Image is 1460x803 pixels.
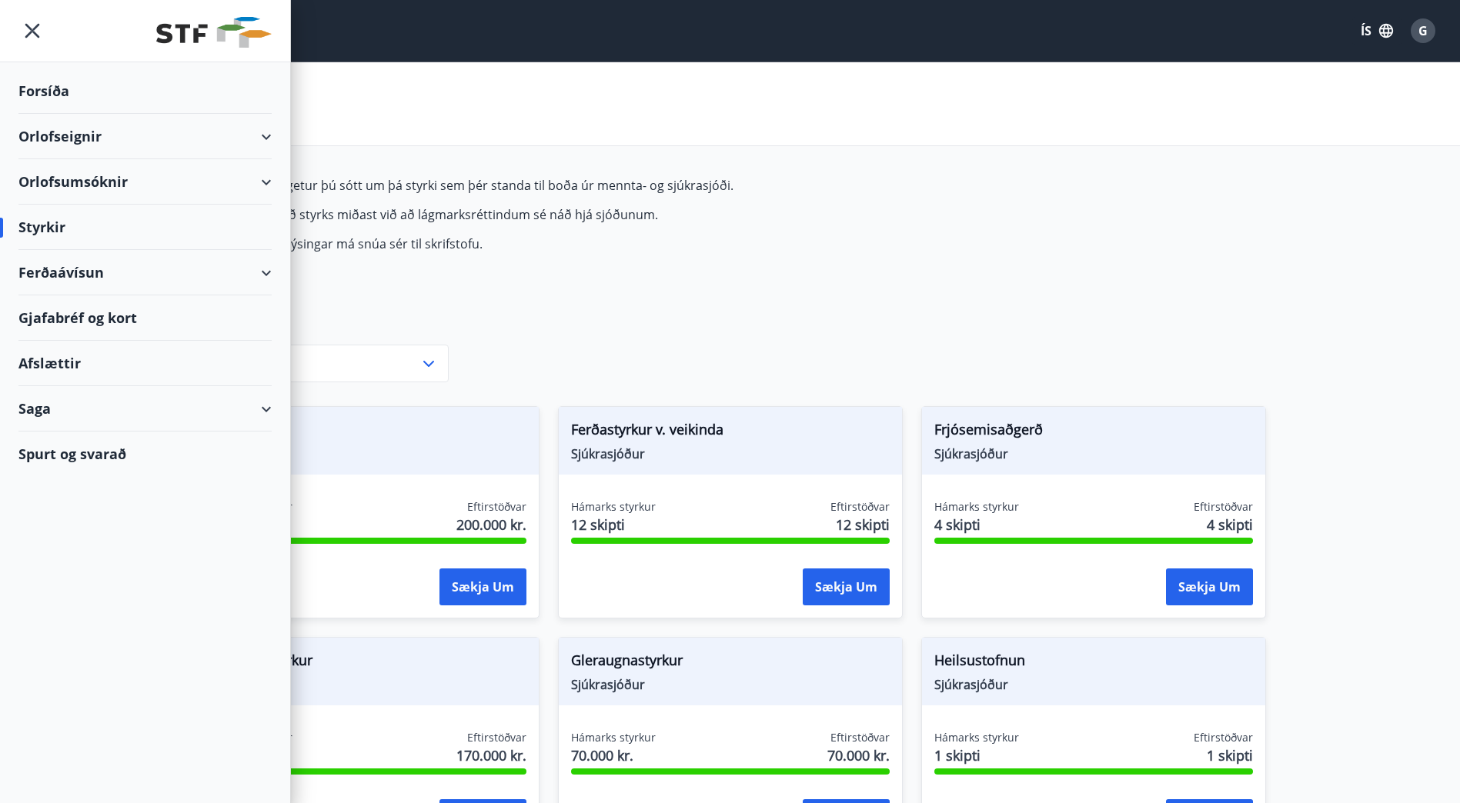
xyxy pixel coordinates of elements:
span: Eftirstöðvar [830,499,890,515]
span: Hámarks styrkur [934,499,1019,515]
span: Sjúkrasjóður [571,445,890,462]
button: Sækja um [803,568,890,605]
span: Hámarks styrkur [571,730,656,745]
span: Eftirstöðvar [467,730,526,745]
button: Sækja um [439,568,526,605]
span: 70.000 kr. [571,745,656,765]
img: union_logo [156,17,272,48]
button: menu [18,17,46,45]
span: Sjúkrasjóður [571,676,890,693]
p: Hámarksupphæð styrks miðast við að lágmarksréttindum sé náð hjá sjóðunum. [195,206,921,223]
span: Sjúkrasjóður [934,676,1253,693]
span: 4 skipti [1207,515,1253,535]
div: Orlofsumsóknir [18,159,272,205]
span: Hámarks styrkur [571,499,656,515]
span: Eftirstöðvar [830,730,890,745]
span: Fæðingarstyrkur [208,650,526,676]
span: 70.000 kr. [827,745,890,765]
div: Styrkir [18,205,272,250]
span: 12 skipti [836,515,890,535]
span: Sjúkrasjóður [208,445,526,462]
span: G [1418,22,1428,39]
span: Ferðastyrkur v. veikinda [571,419,890,445]
div: Gjafabréf og kort [18,295,272,341]
div: Spurt og svarað [18,431,272,476]
p: Hér fyrir neðan getur þú sótt um þá styrki sem þér standa til boða úr mennta- og sjúkrasjóði. [195,177,921,194]
p: Fyrir frekari upplýsingar má snúa sér til skrifstofu. [195,235,921,252]
span: 200.000 kr. [456,515,526,535]
span: 12 skipti [571,515,656,535]
span: Gleraugnastyrkur [571,650,890,676]
button: ÍS [1352,17,1402,45]
span: 1 skipti [1207,745,1253,765]
span: Eftirstöðvar [1194,499,1253,515]
span: Heilsustofnun [934,650,1253,676]
span: 4 skipti [934,515,1019,535]
span: 170.000 kr. [456,745,526,765]
button: G [1405,12,1442,49]
div: Afslættir [18,341,272,386]
button: Sækja um [1166,568,1253,605]
span: Eftirstöðvar [1194,730,1253,745]
div: Ferðaávísun [18,250,272,295]
div: Forsíða [18,68,272,114]
span: Frjósemisaðgerð [934,419,1253,445]
div: Saga [18,386,272,431]
label: Flokkur [195,326,449,342]
span: Augnaðgerð [208,419,526,445]
span: Sjúkrasjóður [934,445,1253,462]
div: Orlofseignir [18,114,272,159]
span: Eftirstöðvar [467,499,526,515]
span: Hámarks styrkur [934,730,1019,745]
span: 1 skipti [934,745,1019,765]
span: Sjúkrasjóður [208,676,526,693]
